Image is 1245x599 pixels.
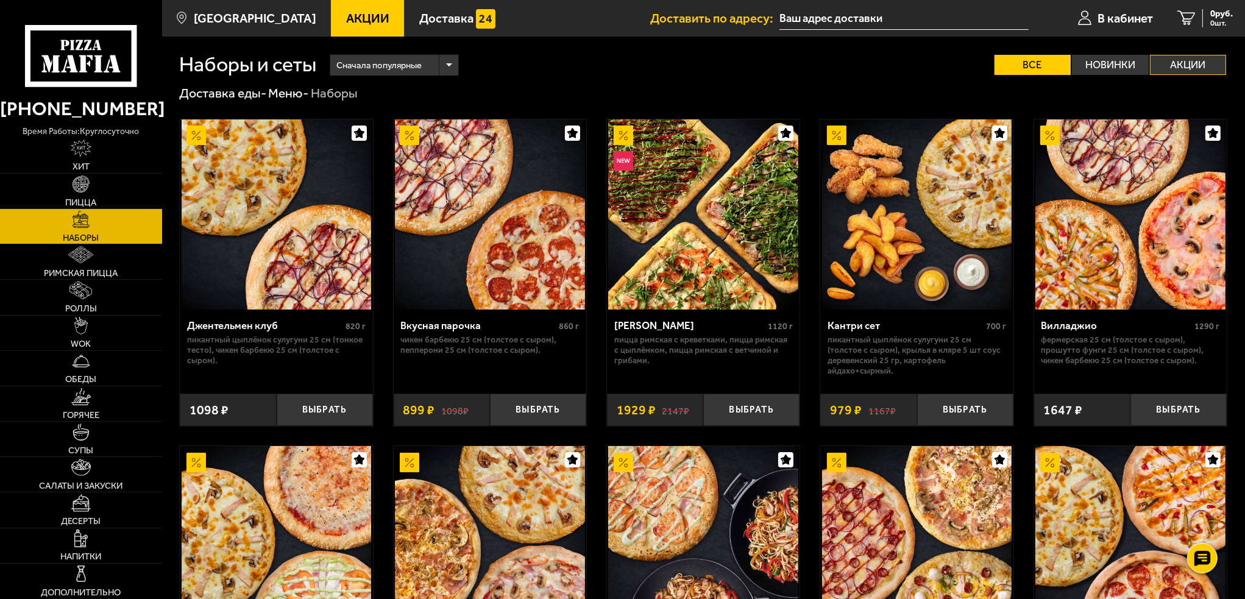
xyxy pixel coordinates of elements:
[828,319,983,331] div: Кантри сет
[311,85,358,102] div: Наборы
[614,151,633,171] img: Новинка
[1072,55,1149,75] label: Новинки
[268,85,308,101] a: Меню-
[917,394,1013,425] button: Выбрать
[1040,453,1060,472] img: Акционный
[441,403,469,416] s: 1098 ₽
[820,119,1013,310] a: АкционныйКантри сет
[617,403,656,416] span: 1929 ₽
[44,269,118,278] span: Римская пицца
[179,85,266,101] a: Доставка еды-
[65,375,96,384] span: Обеды
[1210,19,1233,27] span: 0 шт.
[703,394,800,425] button: Выбрать
[73,162,90,171] span: Хит
[394,119,586,310] a: АкционныйВкусная парочка
[277,394,373,425] button: Выбрать
[336,53,422,77] span: Сначала популярные
[476,9,495,29] img: 15daf4d41897b9f0e9f617042186c801.svg
[180,119,372,310] a: АкционныйДжентельмен клуб
[194,12,316,24] span: [GEOGRAPHIC_DATA]
[650,12,779,24] span: Доставить по адресу:
[179,54,316,75] h1: Наборы и сеты
[400,335,579,355] p: Чикен Барбекю 25 см (толстое с сыром), Пепперони 25 см (толстое с сыром).
[614,319,765,331] div: [PERSON_NAME]
[65,198,96,207] span: Пицца
[986,321,1006,331] span: 700 г
[187,335,366,366] p: Пикантный цыплёнок сулугуни 25 см (тонкое тесто), Чикен Барбекю 25 см (толстое с сыром).
[39,481,122,491] span: Салаты и закуски
[1041,335,1219,366] p: Фермерская 25 см (толстое с сыром), Прошутто Фунги 25 см (толстое с сыром), Чикен Барбекю 25 см (...
[662,403,690,416] s: 2147 ₽
[400,126,419,145] img: Акционный
[830,403,862,416] span: 979 ₽
[68,446,93,455] span: Супы
[614,335,793,366] p: Пицца Римская с креветками, Пицца Римская с цыплёнком, Пицца Римская с ветчиной и грибами.
[403,403,435,416] span: 899 ₽
[779,7,1029,30] input: Ваш адрес доставки
[490,394,586,425] button: Выбрать
[614,453,633,472] img: Акционный
[827,453,846,472] img: Акционный
[608,119,798,310] img: Мама Миа
[559,321,579,331] span: 860 г
[868,403,896,416] s: 1167 ₽
[182,119,372,310] img: Джентельмен клуб
[1034,119,1227,310] a: АкционныйВилладжио
[187,319,342,331] div: Джентельмен клуб
[395,119,585,310] img: Вкусная парочка
[186,453,206,472] img: Акционный
[828,335,1006,376] p: Пикантный цыплёнок сулугуни 25 см (толстое с сыром), крылья в кляре 5 шт соус деревенский 25 гр, ...
[346,321,366,331] span: 820 г
[346,12,389,24] span: Акции
[1098,12,1153,24] span: В кабинет
[1210,9,1233,18] span: 0 руб.
[61,517,101,526] span: Десерты
[614,126,633,145] img: Акционный
[822,119,1012,310] img: Кантри сет
[400,453,419,472] img: Акционный
[65,304,97,313] span: Роллы
[1041,319,1191,331] div: Вилладжио
[190,403,229,416] span: 1098 ₽
[71,339,91,349] span: WOK
[827,126,846,145] img: Акционный
[41,588,121,597] span: Дополнительно
[995,55,1071,75] label: Все
[419,12,474,24] span: Доставка
[1130,394,1227,425] button: Выбрать
[1040,126,1060,145] img: Акционный
[1150,55,1227,75] label: Акции
[1044,403,1083,416] span: 1647 ₽
[1194,321,1219,331] span: 1290 г
[1035,119,1225,310] img: Вилладжио
[63,411,99,420] span: Горячее
[607,119,800,310] a: АкционныйНовинкаМама Миа
[60,552,101,561] span: Напитки
[400,319,556,331] div: Вкусная парочка
[63,233,99,243] span: Наборы
[768,321,793,331] span: 1120 г
[186,126,206,145] img: Акционный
